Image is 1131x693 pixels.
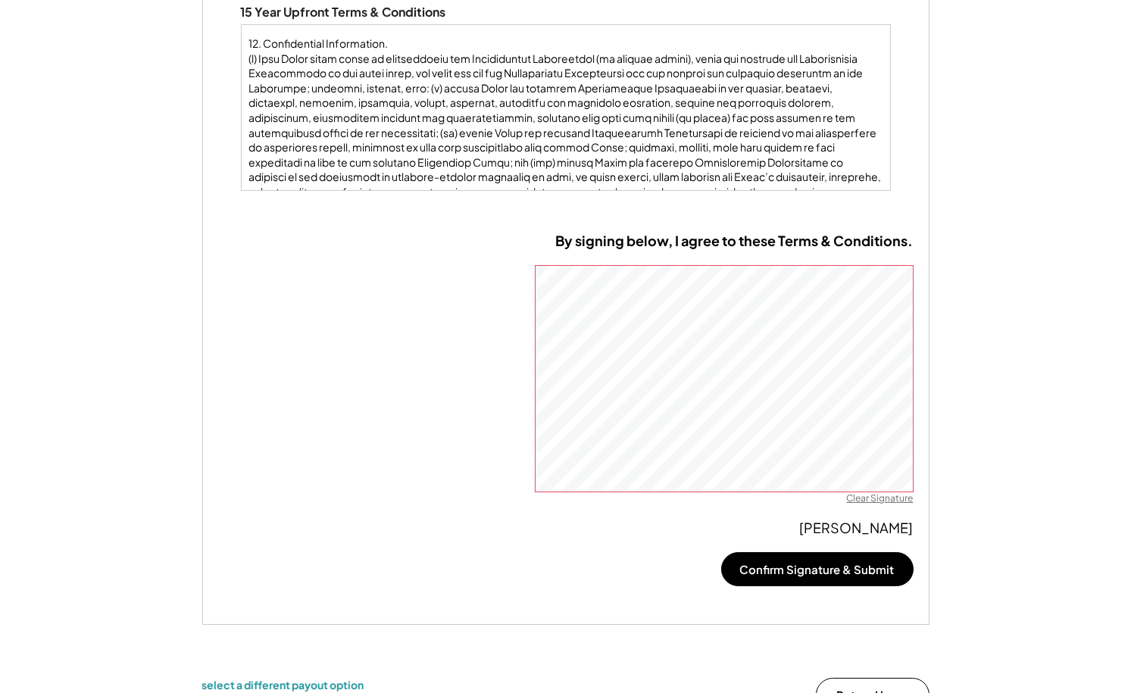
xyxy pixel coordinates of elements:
[847,492,914,504] div: Clear Signature
[800,519,914,536] div: [PERSON_NAME]
[721,552,914,586] button: Confirm Signature & Submit
[556,232,914,249] div: By signing below, I agree to these Terms & Conditions.
[241,5,891,20] div: 15 Year Upfront Terms & Conditions
[202,678,364,691] div: select a different payout option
